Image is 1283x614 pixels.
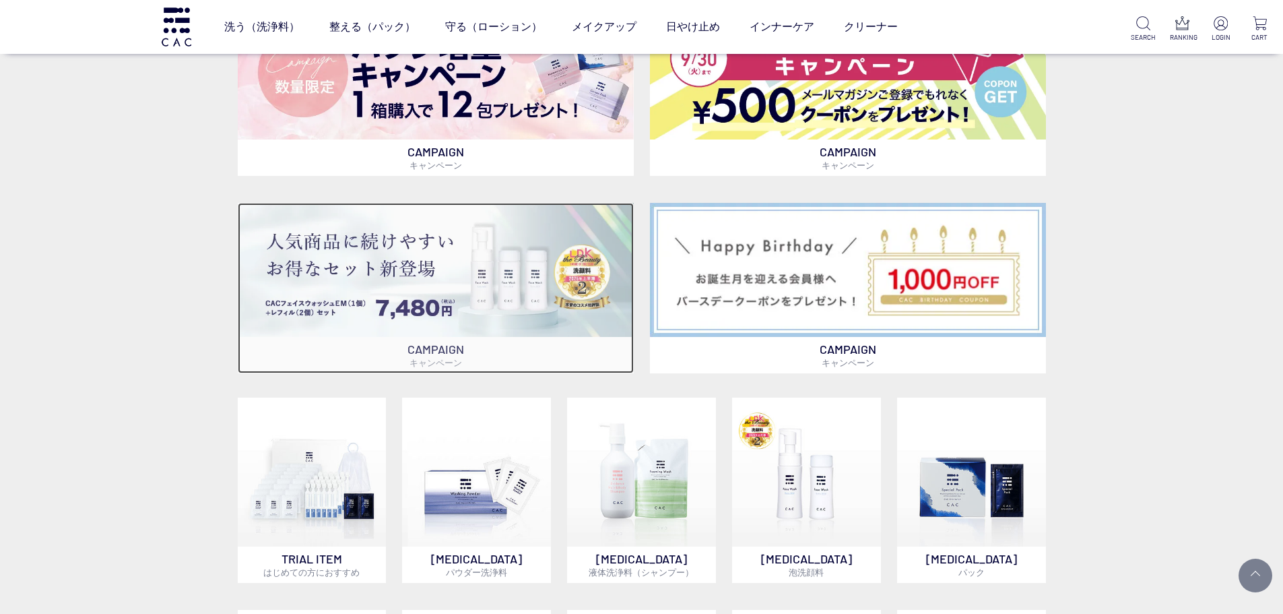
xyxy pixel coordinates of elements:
[822,357,874,368] span: キャンペーン
[650,5,1046,176] a: メルマガ会員募集 メルマガ会員募集 CAMPAIGNキャンペーン
[567,398,716,583] a: [MEDICAL_DATA]液体洗浄料（シャンプー）
[650,337,1046,373] p: CAMPAIGN
[238,398,387,583] a: トライアルセット TRIAL ITEMはじめての方におすすめ
[650,203,1046,337] img: バースデークーポン
[650,203,1046,373] a: バースデークーポン バースデークーポン CAMPAIGNキャンペーン
[958,567,985,578] span: パック
[732,547,881,583] p: [MEDICAL_DATA]
[1247,32,1272,42] p: CART
[1247,16,1272,42] a: CART
[572,8,636,46] a: メイクアップ
[238,398,387,547] img: トライアルセット
[238,547,387,583] p: TRIAL ITEM
[822,160,874,171] span: キャンペーン
[1131,16,1156,42] a: SEARCH
[238,140,634,176] p: CAMPAIGN
[650,140,1046,176] p: CAMPAIGN
[238,337,634,373] p: CAMPAIGN
[238,5,634,176] a: パック増量キャンペーン パック増量キャンペーン CAMPAIGNキャンペーン
[732,398,881,547] img: 泡洗顔料
[1208,16,1233,42] a: LOGIN
[409,160,462,171] span: キャンペーン
[567,547,716,583] p: [MEDICAL_DATA]
[224,8,300,46] a: 洗う（洗浄料）
[402,547,551,583] p: [MEDICAL_DATA]
[897,547,1046,583] p: [MEDICAL_DATA]
[160,7,193,46] img: logo
[666,8,720,46] a: 日やけ止め
[844,8,898,46] a: クリーナー
[445,8,542,46] a: 守る（ローション）
[402,398,551,583] a: [MEDICAL_DATA]パウダー洗浄料
[789,567,824,578] span: 泡洗顔料
[409,357,462,368] span: キャンペーン
[750,8,814,46] a: インナーケア
[1170,32,1195,42] p: RANKING
[1208,32,1233,42] p: LOGIN
[263,567,360,578] span: はじめての方におすすめ
[446,567,507,578] span: パウダー洗浄料
[1131,32,1156,42] p: SEARCH
[329,8,416,46] a: 整える（パック）
[897,398,1046,583] a: [MEDICAL_DATA]パック
[238,203,634,373] a: フェイスウォッシュ＋レフィル2個セット フェイスウォッシュ＋レフィル2個セット CAMPAIGNキャンペーン
[1170,16,1195,42] a: RANKING
[589,567,694,578] span: 液体洗浄料（シャンプー）
[238,203,634,337] img: フェイスウォッシュ＋レフィル2個セット
[732,398,881,583] a: 泡洗顔料 [MEDICAL_DATA]泡洗顔料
